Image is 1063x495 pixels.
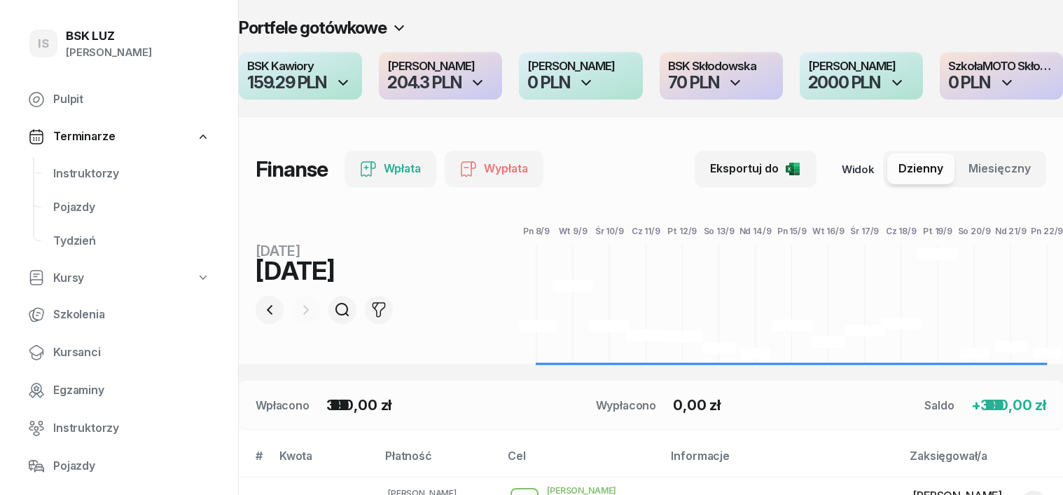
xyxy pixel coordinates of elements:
[660,52,783,100] button: BSK Skłodowska70 PLN
[53,232,210,250] span: Tydzień
[66,30,152,42] div: BSK LUZ
[519,52,642,100] button: [PERSON_NAME]0 PLN
[17,121,221,153] a: Terminarze
[777,226,807,236] tspan: Pn 15/9
[42,157,221,191] a: Instruktorzy
[527,74,569,91] div: 0 PLN
[256,156,328,182] h1: Finanse
[53,457,210,475] span: Pojazdy
[17,449,221,483] a: Pojazdy
[887,154,954,184] button: Dzienny
[695,151,817,187] button: Eksportuj do
[256,397,310,414] div: Wpłacono
[596,397,657,414] div: Wypłacono
[499,447,662,477] th: Cel
[995,226,1027,236] tspan: Nd 21/9
[239,52,362,100] button: BSK Kawiory159.29 PLN
[923,226,952,236] tspan: Pt 19/9
[668,60,774,73] h4: BSK Skłodowska
[53,269,84,287] span: Kursy
[387,60,494,73] h4: [PERSON_NAME]
[17,374,221,407] a: Egzaminy
[632,226,660,236] tspan: Cz 11/9
[53,381,210,400] span: Egzaminy
[957,154,1042,184] button: Miesięczny
[53,344,210,362] span: Kursanci
[898,160,943,178] span: Dzienny
[239,447,271,477] th: #
[460,160,528,178] div: Wypłata
[271,447,377,477] th: Kwota
[662,447,901,477] th: Informacje
[924,397,954,414] div: Saldo
[595,225,624,236] tspan: Śr 10/9
[53,198,210,217] span: Pojazdy
[527,60,634,73] h4: [PERSON_NAME]
[886,226,917,236] tspan: Cz 18/9
[948,60,1055,73] h4: SzkołaMOTO Skłodowska
[559,226,588,236] tspan: Wt 9/9
[377,447,499,477] th: Płatność
[38,38,49,50] span: IS
[901,447,1063,477] th: Zaksięgował/a
[345,151,436,187] button: Wpłata
[971,397,981,414] span: +
[851,225,880,236] tspan: Śr 17/9
[17,262,221,294] a: Kursy
[940,52,1063,100] button: SzkołaMOTO Skłodowska0 PLN
[808,60,915,73] h4: [PERSON_NAME]
[17,298,221,332] a: Szkolenia
[739,226,772,236] tspan: Nd 14/9
[247,60,354,73] h4: BSK Kawiory
[53,165,210,183] span: Instruktorzy
[247,74,326,91] div: 159.29 PLN
[239,17,387,39] h2: Portfele gotówkowe
[42,224,221,258] a: Tydzień
[704,226,735,236] tspan: So 13/9
[379,52,502,100] button: [PERSON_NAME]204.3 PLN
[42,191,221,224] a: Pojazdy
[958,226,991,236] tspan: So 20/9
[256,244,429,258] div: [DATE]
[445,151,543,187] button: Wypłata
[53,306,210,324] span: Szkolenia
[360,160,421,178] div: Wpłata
[53,419,210,438] span: Instruktorzy
[17,336,221,369] a: Kursanci
[17,83,221,116] a: Pulpit
[948,74,990,91] div: 0 PLN
[968,160,1031,178] span: Miesięczny
[17,412,221,445] a: Instruktorzy
[256,258,429,283] div: [DATE]
[53,90,210,109] span: Pulpit
[387,74,461,91] div: 204.3 PLN
[523,226,550,236] tspan: Pn 8/9
[53,128,115,146] span: Terminarze
[668,226,697,236] tspan: Pt 12/9
[710,160,801,178] div: Eksportuj do
[668,74,719,91] div: 70 PLN
[812,226,845,236] tspan: Wt 16/9
[800,52,923,100] button: [PERSON_NAME]2000 PLN
[808,74,880,91] div: 2000 PLN
[66,43,152,62] div: [PERSON_NAME]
